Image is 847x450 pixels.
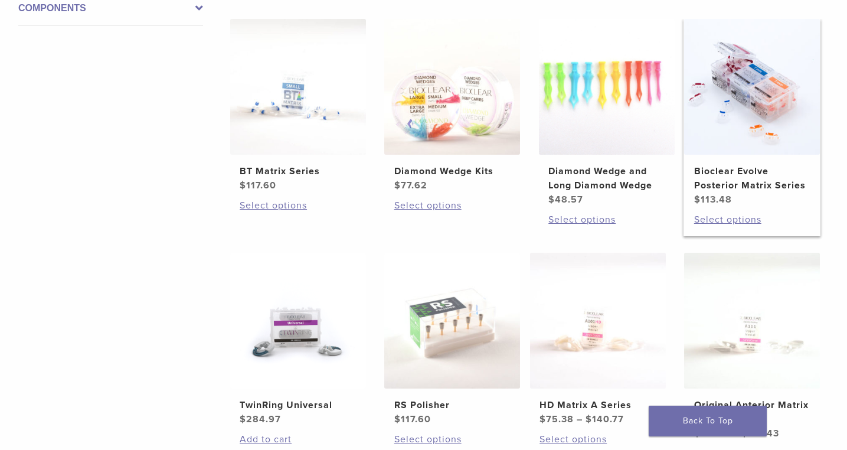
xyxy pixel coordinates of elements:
[548,194,583,206] bdi: 48.57
[694,398,810,426] h2: Original Anterior Matrix – A Series
[384,253,520,389] img: RS Polisher
[586,413,592,425] span: $
[394,164,511,178] h2: Diamond Wedge Kits
[539,413,574,425] bdi: 75.38
[384,19,520,155] img: Diamond Wedge Kits
[530,253,666,389] img: HD Matrix A Series
[384,253,521,426] a: RS PolisherRS Polisher $117.60
[694,194,732,206] bdi: 113.48
[694,194,701,206] span: $
[538,19,675,207] a: Diamond Wedge and Long Diamond WedgeDiamond Wedge and Long Diamond Wedge $48.57
[548,213,665,227] a: Select options for “Diamond Wedge and Long Diamond Wedge”
[394,413,401,425] span: $
[694,213,810,227] a: Select options for “Bioclear Evolve Posterior Matrix Series”
[240,398,356,412] h2: TwinRing Universal
[240,180,246,191] span: $
[694,164,810,193] h2: Bioclear Evolve Posterior Matrix Series
[230,19,367,193] a: BT Matrix SeriesBT Matrix Series $117.60
[394,413,431,425] bdi: 117.60
[240,180,276,191] bdi: 117.60
[548,164,665,193] h2: Diamond Wedge and Long Diamond Wedge
[529,253,666,426] a: HD Matrix A SeriesHD Matrix A Series
[394,180,401,191] span: $
[18,1,203,15] label: Components
[577,413,583,425] span: –
[684,253,820,389] img: Original Anterior Matrix - A Series
[230,19,366,155] img: BT Matrix Series
[240,164,356,178] h2: BT Matrix Series
[539,398,656,412] h2: HD Matrix A Series
[240,198,356,213] a: Select options for “BT Matrix Series”
[539,19,675,155] img: Diamond Wedge and Long Diamond Wedge
[240,413,281,425] bdi: 284.97
[384,19,521,193] a: Diamond Wedge KitsDiamond Wedge Kits $77.62
[394,180,427,191] bdi: 77.62
[548,194,555,206] span: $
[240,432,356,446] a: Add to cart: “TwinRing Universal”
[394,398,511,412] h2: RS Polisher
[240,413,246,425] span: $
[230,253,366,389] img: TwinRing Universal
[539,432,656,446] a: Select options for “HD Matrix A Series”
[230,253,367,426] a: TwinRing UniversalTwinRing Universal $284.97
[394,432,511,446] a: Select options for “RS Polisher”
[586,413,624,425] bdi: 140.77
[684,19,820,155] img: Bioclear Evolve Posterior Matrix Series
[394,198,511,213] a: Select options for “Diamond Wedge Kits”
[539,413,546,425] span: $
[684,253,820,441] a: Original Anterior Matrix - A SeriesOriginal Anterior Matrix – A Series
[649,406,767,436] a: Back To Top
[684,19,820,207] a: Bioclear Evolve Posterior Matrix SeriesBioclear Evolve Posterior Matrix Series $113.48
